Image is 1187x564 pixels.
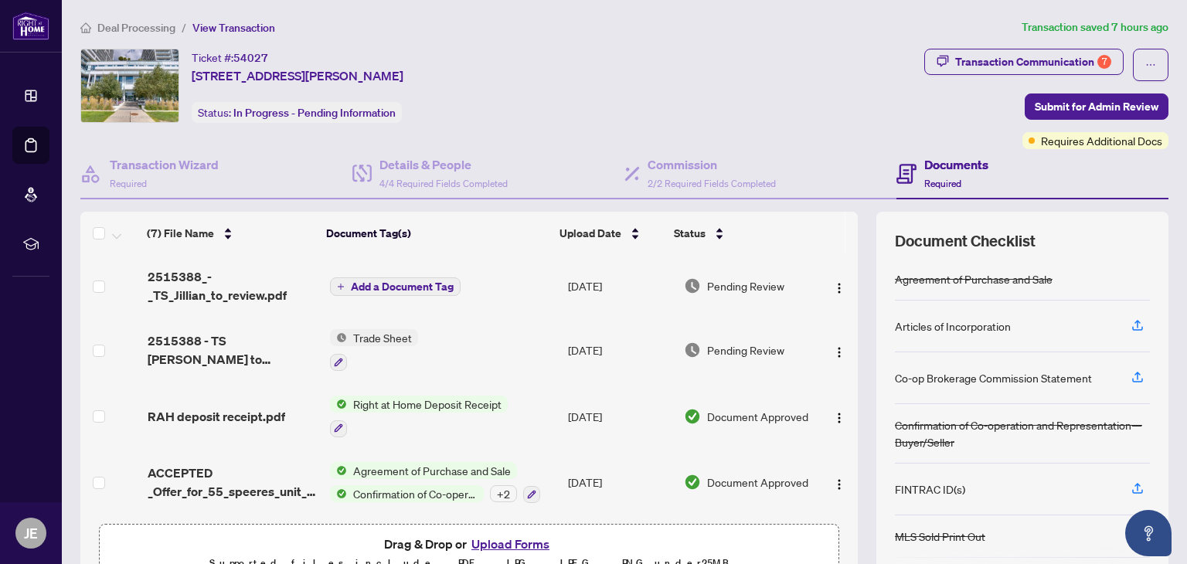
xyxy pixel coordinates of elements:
[707,408,808,425] span: Document Approved
[684,341,701,358] img: Document Status
[351,281,454,292] span: Add a Document Tag
[1035,94,1158,119] span: Submit for Admin Review
[192,49,268,66] div: Ticket #:
[330,277,461,297] button: Add a Document Tag
[648,155,776,174] h4: Commission
[895,528,985,545] div: MLS Sold Print Out
[924,155,988,174] h4: Documents
[233,106,396,120] span: In Progress - Pending Information
[147,225,214,242] span: (7) File Name
[895,318,1011,335] div: Articles of Incorporation
[148,331,317,369] span: 2515388 - TS [PERSON_NAME] to review.pdf
[559,225,621,242] span: Upload Date
[330,329,418,371] button: Status IconTrade Sheet
[827,274,852,298] button: Logo
[347,329,418,346] span: Trade Sheet
[347,462,517,479] span: Agreement of Purchase and Sale
[379,178,508,189] span: 4/4 Required Fields Completed
[895,270,1053,287] div: Agreement of Purchase and Sale
[347,485,484,502] span: Confirmation of Co-operation and Representation—Buyer/Seller
[827,338,852,362] button: Logo
[924,178,961,189] span: Required
[827,404,852,429] button: Logo
[330,462,540,504] button: Status IconAgreement of Purchase and SaleStatus IconConfirmation of Co-operation and Representati...
[895,230,1036,252] span: Document Checklist
[330,329,347,346] img: Status Icon
[648,178,776,189] span: 2/2 Required Fields Completed
[182,19,186,36] li: /
[707,277,784,294] span: Pending Review
[924,49,1124,75] button: Transaction Communication7
[97,21,175,35] span: Deal Processing
[833,282,845,294] img: Logo
[668,212,806,255] th: Status
[1022,19,1168,36] article: Transaction saved 7 hours ago
[895,416,1150,450] div: Confirmation of Co-operation and Representation—Buyer/Seller
[148,267,317,304] span: 2515388_-_TS_Jillian_to_review.pdf
[330,396,347,413] img: Status Icon
[192,21,275,35] span: View Transaction
[684,474,701,491] img: Document Status
[707,474,808,491] span: Document Approved
[562,255,678,317] td: [DATE]
[330,485,347,502] img: Status Icon
[674,225,706,242] span: Status
[1025,93,1168,120] button: Submit for Admin Review
[141,212,320,255] th: (7) File Name
[347,396,508,413] span: Right at Home Deposit Receipt
[24,522,38,544] span: JE
[148,464,317,501] span: ACCEPTED _Offer_for_55_speeres_unit_1705__1_ 2.pdf
[707,341,784,358] span: Pending Review
[553,212,668,255] th: Upload Date
[1041,132,1162,149] span: Requires Additional Docs
[562,317,678,383] td: [DATE]
[833,346,845,358] img: Logo
[330,396,508,437] button: Status IconRight at Home Deposit Receipt
[467,534,554,554] button: Upload Forms
[1125,510,1172,556] button: Open asap
[684,277,701,294] img: Document Status
[384,534,554,554] span: Drag & Drop or
[81,49,179,122] img: IMG-W12393025_1.jpg
[192,102,402,123] div: Status:
[337,283,345,290] span: plus
[148,407,285,426] span: RAH deposit receipt.pdf
[110,178,147,189] span: Required
[562,383,678,450] td: [DATE]
[955,49,1111,74] div: Transaction Communication
[330,462,347,479] img: Status Icon
[1097,55,1111,69] div: 7
[827,470,852,494] button: Logo
[895,369,1092,386] div: Co-op Brokerage Commission Statement
[684,408,701,425] img: Document Status
[833,478,845,491] img: Logo
[895,481,965,498] div: FINTRAC ID(s)
[320,212,554,255] th: Document Tag(s)
[1145,59,1156,70] span: ellipsis
[233,51,268,65] span: 54027
[379,155,508,174] h4: Details & People
[80,22,91,33] span: home
[833,412,845,424] img: Logo
[330,277,461,296] button: Add a Document Tag
[192,66,403,85] span: [STREET_ADDRESS][PERSON_NAME]
[110,155,219,174] h4: Transaction Wizard
[562,450,678,516] td: [DATE]
[490,485,517,502] div: + 2
[12,12,49,40] img: logo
